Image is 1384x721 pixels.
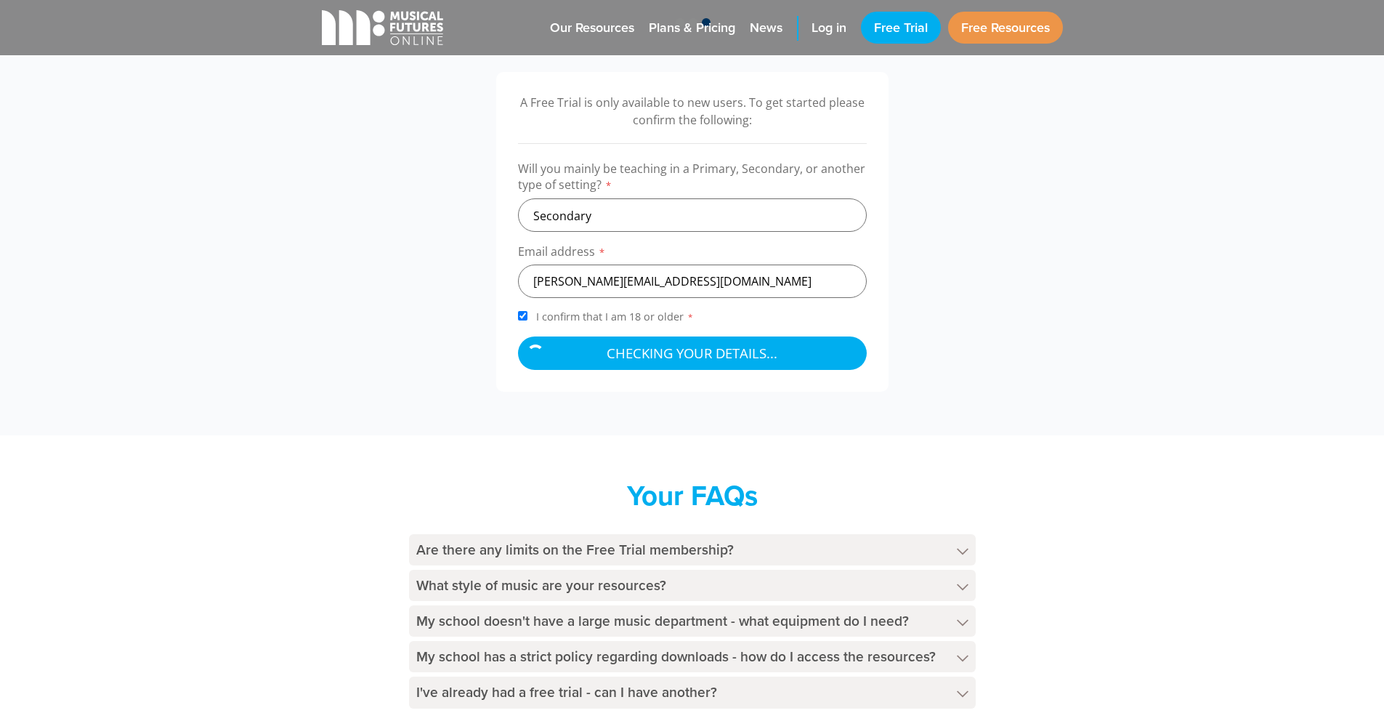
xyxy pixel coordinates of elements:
[409,605,976,637] h4: My school doesn't have a large music department - what equipment do I need?
[518,94,867,129] p: A Free Trial is only available to new users. To get started please confirm the following:
[409,570,976,601] h4: What style of music are your resources?
[533,310,697,323] span: I confirm that I am 18 or older
[518,161,867,198] label: Will you mainly be teaching in a Primary, Secondary, or another type of setting?
[861,12,941,44] a: Free Trial
[649,18,735,38] span: Plans & Pricing
[812,18,846,38] span: Log in
[550,18,634,38] span: Our Resources
[750,18,782,38] span: News
[409,479,976,512] h2: Your FAQs
[518,311,527,321] input: I confirm that I am 18 or older*
[409,534,976,565] h4: Are there any limits on the Free Trial membership?
[518,243,867,265] label: Email address
[948,12,1063,44] a: Free Resources
[409,641,976,672] h4: My school has a strict policy regarding downloads - how do I access the resources?
[409,677,976,708] h4: I've already had a free trial - can I have another?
